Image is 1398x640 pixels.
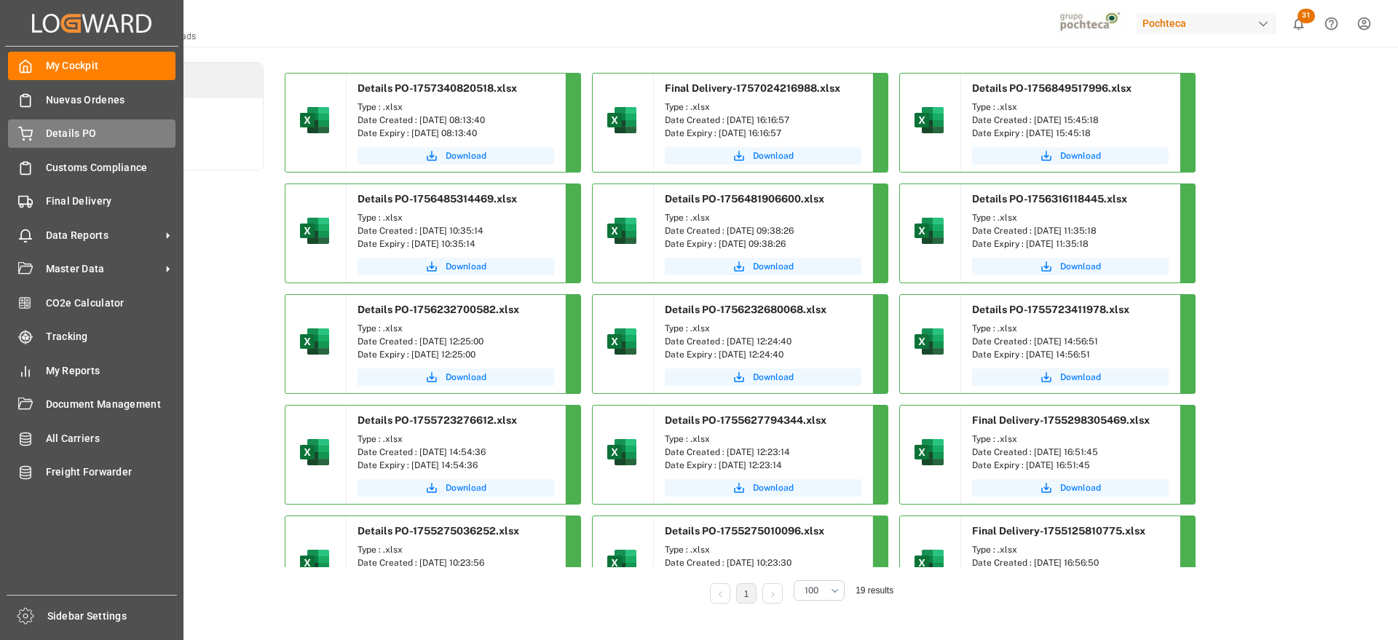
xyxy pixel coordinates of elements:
div: Type : .xlsx [665,432,861,446]
span: Details PO-1755275010096.xlsx [665,525,824,537]
div: Date Created : [DATE] 10:35:14 [358,224,554,237]
a: Document Management [8,390,175,419]
div: Date Expiry : [DATE] 08:13:40 [358,127,554,140]
img: microsoft-excel-2019--v1.png [912,213,947,248]
span: CO2e Calculator [46,296,176,311]
span: Download [446,481,486,494]
span: Download [446,260,486,273]
a: CO2e Calculator [8,288,175,317]
div: Date Expiry : [DATE] 09:38:26 [665,237,861,250]
span: Details PO-1755275036252.xlsx [358,525,519,537]
img: microsoft-excel-2019--v1.png [604,103,639,138]
div: Date Expiry : [DATE] 11:35:18 [972,237,1169,250]
a: Freight Forwarder [8,458,175,486]
img: pochtecaImg.jpg_1689854062.jpg [1055,11,1127,36]
div: Date Created : [DATE] 16:56:50 [972,556,1169,569]
img: microsoft-excel-2019--v1.png [604,545,639,580]
button: Download [665,258,861,275]
img: microsoft-excel-2019--v1.png [912,545,947,580]
button: Download [972,258,1169,275]
span: Details PO-1755723411978.xlsx [972,304,1129,315]
div: Type : .xlsx [358,100,554,114]
span: 100 [805,584,818,597]
a: Download [972,479,1169,497]
img: microsoft-excel-2019--v1.png [604,324,639,359]
a: Tracking [8,323,175,351]
a: Details PO [8,119,175,148]
a: Download [358,147,554,165]
img: microsoft-excel-2019--v1.png [912,435,947,470]
div: Type : .xlsx [972,100,1169,114]
span: Final Delivery-1757024216988.xlsx [665,82,840,94]
img: microsoft-excel-2019--v1.png [297,103,332,138]
span: Details PO-1756232680068.xlsx [665,304,826,315]
div: Type : .xlsx [972,211,1169,224]
div: Date Expiry : [DATE] 12:24:40 [665,348,861,361]
a: Download [665,368,861,386]
span: 31 [1298,9,1315,23]
span: Download [446,149,486,162]
a: Customs Compliance [8,153,175,181]
a: 1 [744,589,749,599]
div: Date Created : [DATE] 10:23:56 [358,556,554,569]
button: Help Center [1315,7,1348,40]
a: Final Delivery [8,187,175,216]
img: microsoft-excel-2019--v1.png [297,324,332,359]
div: Date Expiry : [DATE] 15:45:18 [972,127,1169,140]
button: Download [665,479,861,497]
div: Type : .xlsx [972,322,1169,335]
div: Date Created : [DATE] 12:23:14 [665,446,861,459]
img: microsoft-excel-2019--v1.png [604,213,639,248]
li: Next Page [762,583,783,604]
span: Download [1060,371,1101,384]
span: Details PO-1755627794344.xlsx [665,414,826,426]
div: Date Created : [DATE] 11:35:18 [972,224,1169,237]
div: Type : .xlsx [358,543,554,556]
span: Download [1060,260,1101,273]
span: Freight Forwarder [46,465,176,480]
span: Details PO-1756316118445.xlsx [972,193,1127,205]
a: My Reports [8,356,175,384]
div: Date Created : [DATE] 12:24:40 [665,335,861,348]
img: microsoft-excel-2019--v1.png [297,213,332,248]
a: Nuevas Ordenes [8,85,175,114]
span: Nuevas Ordenes [46,92,176,108]
button: Download [972,147,1169,165]
span: Download [753,149,794,162]
span: My Reports [46,363,176,379]
a: Download [358,479,554,497]
button: Download [972,368,1169,386]
div: Date Created : [DATE] 16:16:57 [665,114,861,127]
div: Date Expiry : [DATE] 14:54:36 [358,459,554,472]
div: Type : .xlsx [358,432,554,446]
div: Type : .xlsx [972,432,1169,446]
div: Date Expiry : [DATE] 16:51:45 [972,459,1169,472]
span: Details PO-1755723276612.xlsx [358,414,517,426]
div: Date Created : [DATE] 10:23:30 [665,556,861,569]
span: My Cockpit [46,58,176,74]
div: Date Expiry : [DATE] 10:35:14 [358,237,554,250]
span: Tracking [46,329,176,344]
a: My Cockpit [8,52,175,80]
div: Type : .xlsx [972,543,1169,556]
button: Download [665,147,861,165]
span: Customs Compliance [46,160,176,175]
li: 1 [736,583,757,604]
span: Download [753,481,794,494]
span: Details PO-1756232700582.xlsx [358,304,519,315]
img: microsoft-excel-2019--v1.png [604,435,639,470]
span: Download [1060,149,1101,162]
span: Sidebar Settings [47,609,178,624]
div: Type : .xlsx [665,211,861,224]
div: Type : .xlsx [665,322,861,335]
div: Date Created : [DATE] 08:13:40 [358,114,554,127]
button: Download [358,258,554,275]
span: Details PO [46,126,176,141]
span: All Carriers [46,431,176,446]
div: Type : .xlsx [358,211,554,224]
span: Details PO-1756481906600.xlsx [665,193,824,205]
